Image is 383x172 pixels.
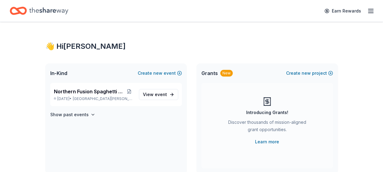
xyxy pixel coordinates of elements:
[50,111,89,118] h4: Show past events
[139,89,178,100] a: View event
[226,119,309,136] div: Discover thousands of mission-aligned grant opportunities.
[302,70,311,77] span: new
[155,92,167,97] span: event
[45,41,338,51] div: 👋 Hi [PERSON_NAME]
[73,96,134,101] span: [GEOGRAPHIC_DATA][PERSON_NAME], [GEOGRAPHIC_DATA]
[138,70,182,77] button: Createnewevent
[54,88,125,95] span: Northern Fusion Spaghetti Fundraiser
[286,70,333,77] button: Createnewproject
[201,70,218,77] span: Grants
[10,4,68,18] a: Home
[50,111,95,118] button: Show past events
[246,109,288,116] div: Introducing Grants!
[321,5,365,16] a: Earn Rewards
[143,91,167,98] span: View
[50,70,67,77] span: In-Kind
[220,70,233,77] div: New
[153,70,162,77] span: new
[54,96,134,101] p: [DATE] •
[255,138,279,145] a: Learn more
